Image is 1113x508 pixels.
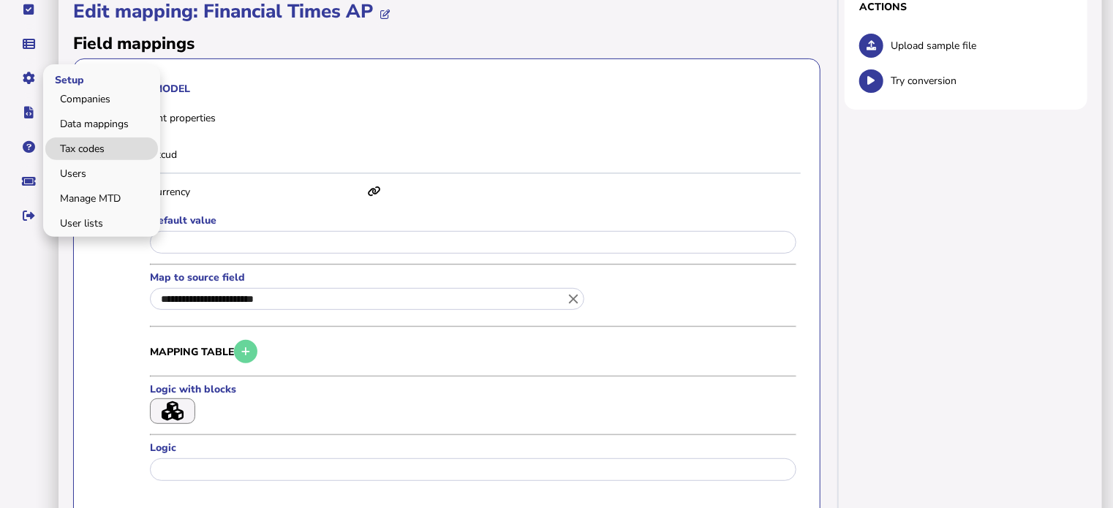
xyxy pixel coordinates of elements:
[45,137,158,160] a: Tax codes
[150,213,796,227] label: Default value
[891,74,1073,88] span: Try conversion
[45,212,158,235] a: User lists
[859,34,883,58] button: Upload sample file.
[14,29,45,59] button: Data manager
[859,69,883,94] button: Test conversion.
[23,44,36,45] i: Data manager
[14,200,45,231] button: Sign out
[121,81,801,96] th: Data model
[121,111,800,125] div: document properties
[43,61,91,96] span: Setup
[45,187,158,210] a: Manage MTD
[150,441,796,455] label: Logic
[14,166,45,197] button: Raise a support ticket
[152,185,363,199] p: currency
[150,270,589,284] label: Map to source field
[369,186,382,197] i: This item has mappings defined
[14,132,45,162] button: Help pages
[45,88,158,110] a: Companies
[73,32,820,55] h2: Field mappings
[152,148,363,162] p: atcud
[14,97,45,128] button: Developer hub links
[45,162,158,185] a: Users
[373,2,397,26] button: Edit mapping name
[14,63,45,94] button: Manage settings
[565,291,581,307] i: Close
[891,39,1073,53] span: Upload sample file
[150,338,796,366] h3: Mapping table
[150,382,274,396] label: Logic with blocks
[45,113,158,135] a: Data mappings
